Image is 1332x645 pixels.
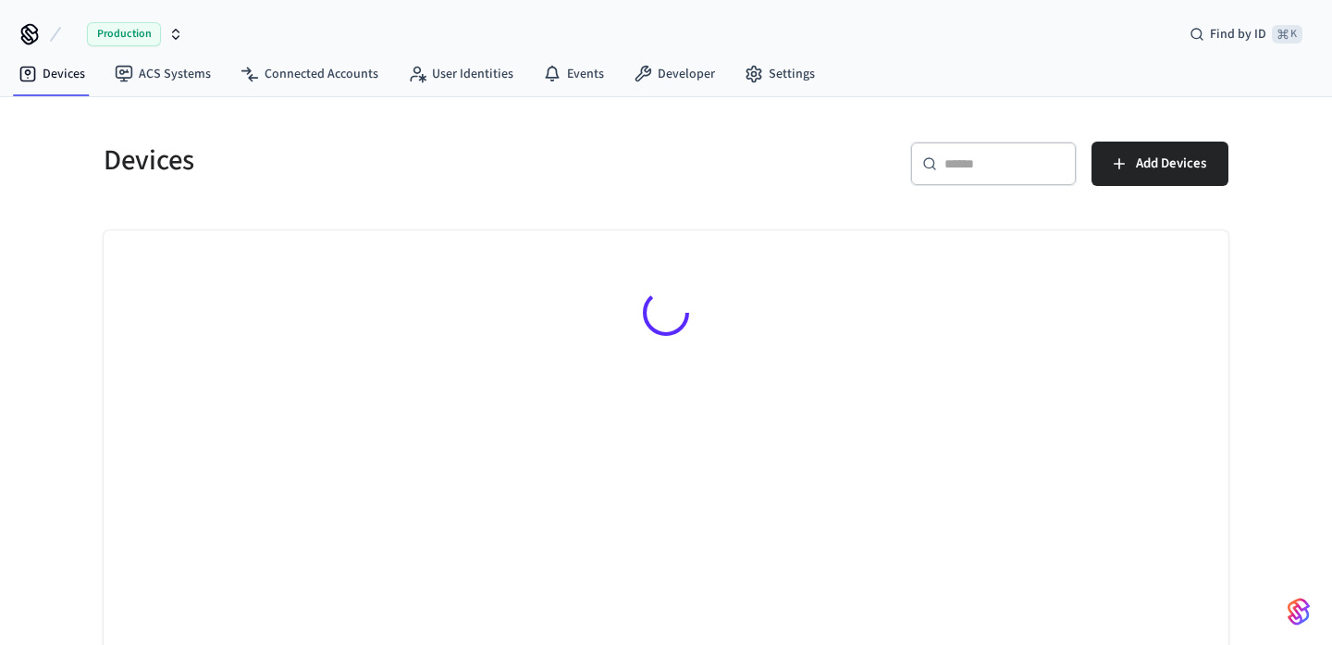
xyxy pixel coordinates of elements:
a: User Identities [393,57,528,91]
a: Devices [4,57,100,91]
a: Events [528,57,619,91]
a: Developer [619,57,730,91]
a: Connected Accounts [226,57,393,91]
h5: Devices [104,142,655,180]
span: Add Devices [1136,152,1206,176]
button: Add Devices [1091,142,1228,186]
img: SeamLogoGradient.69752ec5.svg [1288,597,1310,626]
div: Find by ID⌘ K [1175,18,1317,51]
span: Find by ID [1210,25,1266,43]
a: Settings [730,57,830,91]
span: ⌘ K [1272,25,1302,43]
span: Production [87,22,161,46]
a: ACS Systems [100,57,226,91]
